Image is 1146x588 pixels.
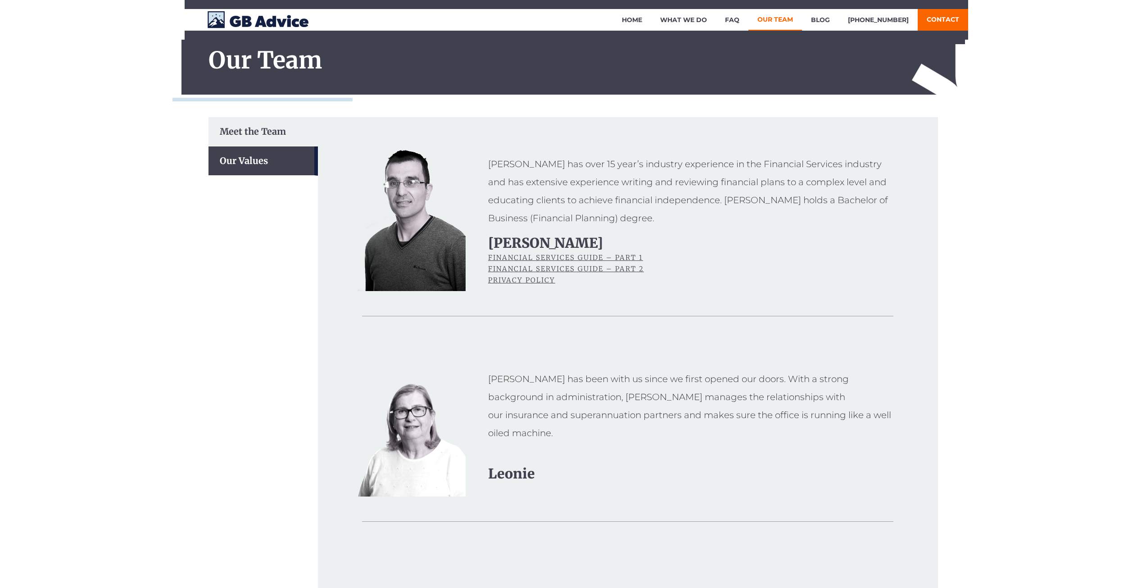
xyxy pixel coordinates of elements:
a: Home [613,9,651,31]
a: [PHONE_NUMBER] [839,9,918,31]
div: [PERSON_NAME] has over 15 year’s industry experience in the Financial Services industry and has e... [488,155,898,227]
p: [PERSON_NAME] has been with us since we first opened our doors. With a strong background in admin... [488,370,898,442]
a: What We Do [651,9,716,31]
h1: Our Team [208,49,956,72]
a: FAQ [716,9,748,31]
a: Our Team [748,9,802,31]
a: Financial Services Guide – Part 2 [488,264,644,273]
div: Our Values [208,146,318,176]
a: Contact [918,9,968,31]
a: Financial Services Guide – Part 1 [488,253,643,262]
h2: [PERSON_NAME] [488,236,898,250]
a: Blog [802,9,839,31]
a: PRivacy Policy [488,276,555,284]
div: Meet the Team [208,117,318,146]
img: asterisk-icon [912,44,982,157]
h2: Leonie [488,467,898,480]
